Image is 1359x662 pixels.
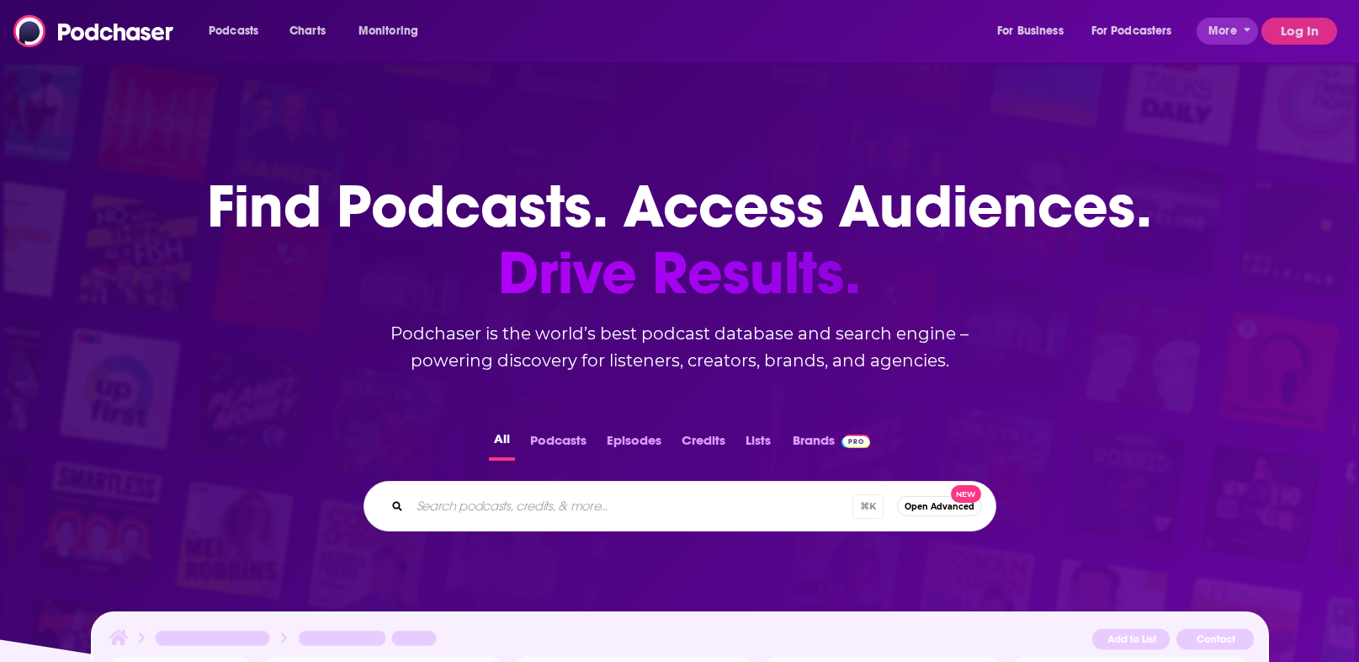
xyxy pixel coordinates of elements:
img: Podcast Insights Header [106,627,1254,656]
h1: Find Podcasts. Access Audiences. [207,174,1152,307]
img: Podchaser Pro [841,435,871,448]
button: open menu [1080,18,1197,45]
button: Episodes [602,428,666,461]
button: open menu [197,18,280,45]
span: New [951,485,981,503]
button: Lists [741,428,776,461]
span: ⌘ K [852,494,884,519]
div: Search podcasts, credits, & more... [364,481,996,531]
button: open menu [347,18,440,45]
span: Drive Results. [207,240,1152,307]
button: open menu [1197,18,1258,45]
button: Podcasts [525,428,592,461]
img: Podchaser - Follow, Share and Rate Podcasts [13,15,175,47]
button: All [489,428,515,461]
button: Open AdvancedNew [897,496,982,516]
span: Charts [289,19,326,43]
input: Search podcasts, credits, & more... [410,493,852,520]
a: BrandsPodchaser Pro [793,428,871,461]
button: open menu [985,18,1085,45]
span: For Business [997,19,1064,43]
button: Log In [1261,18,1337,45]
span: Open Advanced [905,502,974,511]
button: Credits [677,428,730,461]
a: Charts [279,18,336,45]
h2: Podchaser is the world’s best podcast database and search engine – powering discovery for listene... [343,320,1017,374]
span: Monitoring [358,19,418,43]
span: Podcasts [209,19,258,43]
span: More [1208,19,1237,43]
span: For Podcasters [1091,19,1172,43]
